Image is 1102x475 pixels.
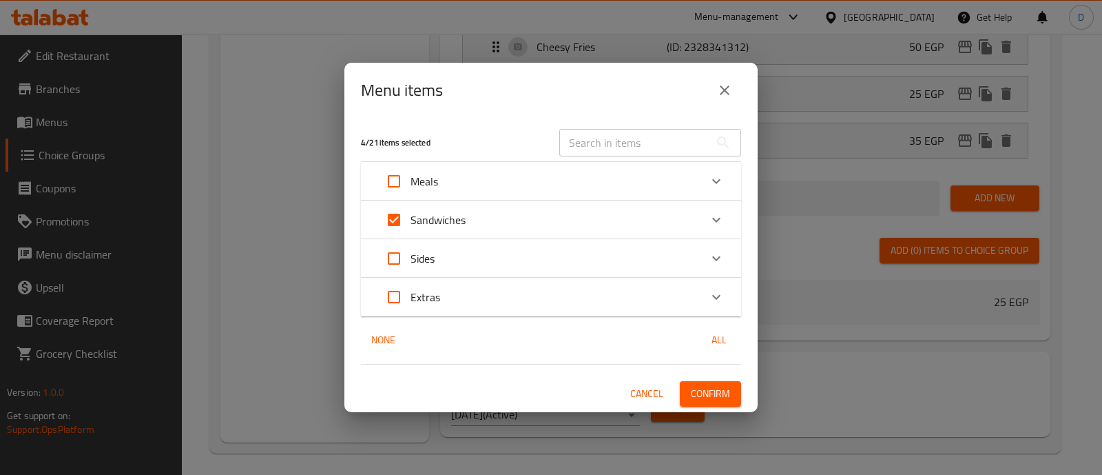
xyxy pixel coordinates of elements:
[691,385,730,403] span: Confirm
[410,289,440,305] p: Extras
[361,278,741,316] div: Expand
[361,162,741,201] div: Expand
[410,212,466,228] p: Sandwiches
[361,137,543,149] h5: 4 / 21 items selected
[366,332,399,349] span: None
[703,332,736,349] span: All
[361,201,741,239] div: Expand
[630,385,663,403] span: Cancel
[361,79,443,101] h2: Menu items
[559,129,709,156] input: Search in items
[680,381,741,407] button: Confirm
[361,327,405,353] button: None
[410,250,435,267] p: Sides
[625,381,669,407] button: Cancel
[361,239,741,278] div: Expand
[697,327,741,353] button: All
[410,173,438,190] p: Meals
[708,74,741,107] button: close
